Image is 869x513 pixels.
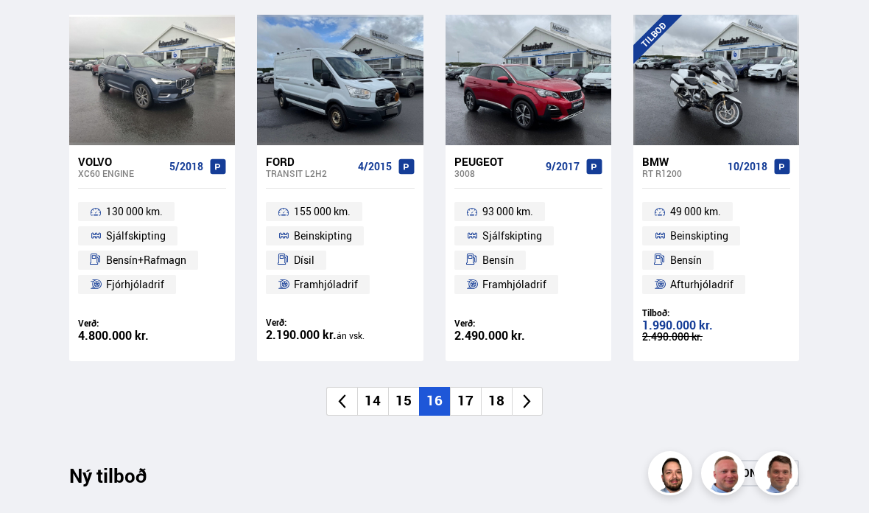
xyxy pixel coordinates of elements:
[106,203,163,220] span: 130 000 km.
[294,251,314,269] span: Dísil
[642,168,722,178] div: RT R1200
[454,155,540,168] div: Peugeot
[642,155,722,168] div: BMW
[78,329,226,342] div: 4.800.000 kr.
[266,317,414,328] div: Verð:
[546,161,580,172] span: 9/2017
[257,145,423,361] a: Ford Transit L2H2 4/2015 155 000 km. Beinskipting Dísil Framhjóladrif Verð: 2.190.000 kr.án vsk.
[670,276,733,293] span: Afturhjóladrif
[454,168,540,178] div: 3008
[482,251,514,269] span: Bensín
[106,227,166,245] span: Sjálfskipting
[294,276,358,293] span: Framhjóladrif
[454,329,602,342] div: 2.490.000 kr.
[756,453,801,498] img: FbJEzSuNWCJXmdc-.webp
[482,227,542,245] span: Sjálfskipting
[106,276,164,293] span: Fjórhjóladrif
[169,161,203,172] span: 5/2018
[482,203,533,220] span: 93 000 km.
[454,318,602,329] div: Verð:
[670,203,721,220] span: 49 000 km.
[703,453,747,498] img: siFngHWaQ9KaOqBr.png
[650,453,694,498] img: nhp88E3Fdnt1Opn2.png
[358,161,392,172] span: 4/2015
[78,168,163,178] div: XC60 ENGINE
[266,329,414,342] div: 2.190.000 kr.
[450,387,481,416] li: 17
[294,203,351,220] span: 155 000 km.
[357,387,388,416] li: 14
[670,227,728,245] span: Beinskipting
[481,387,512,416] li: 18
[642,332,790,342] div: 2.490.000 kr.
[78,318,226,329] div: Verð:
[78,155,163,168] div: Volvo
[482,276,546,293] span: Framhjóladrif
[728,161,767,172] span: 10/2018
[337,329,365,341] span: án vsk.
[642,307,790,318] div: Tilboð:
[633,145,799,361] a: BMW RT R1200 10/2018 49 000 km. Beinskipting Bensín Afturhjóladrif Tilboð: 1.990.000 kr. 2.490.00...
[388,387,419,416] li: 15
[446,145,611,361] a: Peugeot 3008 9/2017 93 000 km. Sjálfskipting Bensín Framhjóladrif Verð: 2.490.000 kr.
[670,251,702,269] span: Bensín
[294,227,352,245] span: Beinskipting
[419,387,450,416] li: 16
[642,319,790,332] div: 1.990.000 kr.
[266,168,351,178] div: Transit L2H2
[12,6,56,50] button: Opna LiveChat spjallviðmót
[266,155,351,168] div: Ford
[69,145,235,361] a: Volvo XC60 ENGINE 5/2018 130 000 km. Sjálfskipting Bensín+Rafmagn Fjórhjóladrif Verð: 4.800.000 kr.
[106,251,186,269] span: Bensín+Rafmagn
[69,464,172,495] div: Ný tilboð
